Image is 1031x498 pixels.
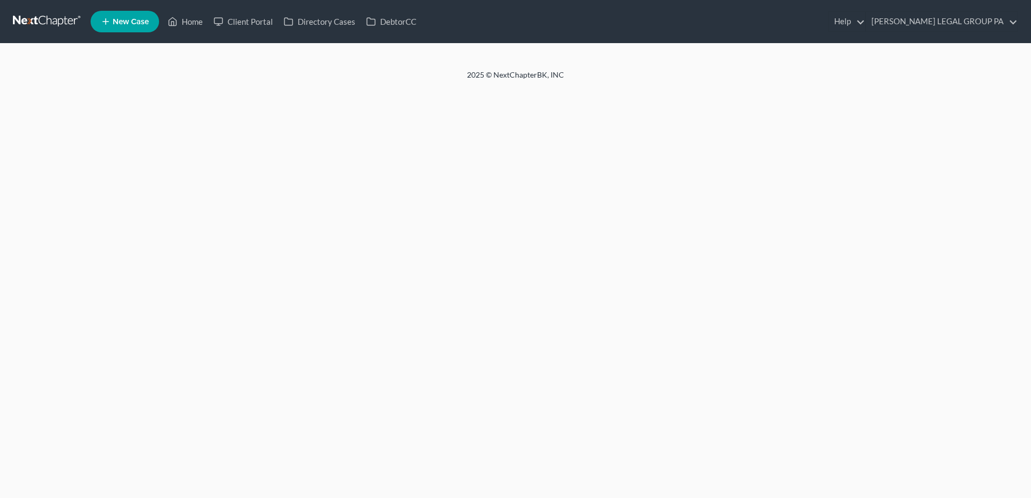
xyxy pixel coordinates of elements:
div: 2025 © NextChapterBK, INC [208,70,823,89]
a: Help [829,12,865,31]
a: DebtorCC [361,12,422,31]
a: Directory Cases [278,12,361,31]
a: Client Portal [208,12,278,31]
a: Home [162,12,208,31]
a: [PERSON_NAME] LEGAL GROUP PA [866,12,1018,31]
new-legal-case-button: New Case [91,11,159,32]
